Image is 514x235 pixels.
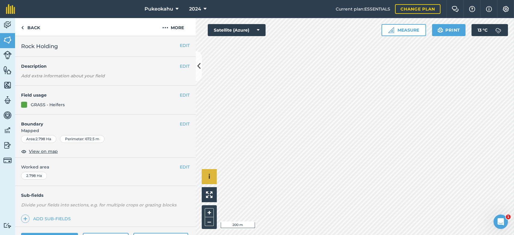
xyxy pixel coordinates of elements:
button: i [202,169,217,184]
a: Add sub-fields [21,215,73,223]
img: Two speech bubbles overlapping with the left bubble in the forefront [452,6,459,12]
button: EDIT [180,42,190,49]
button: More [151,18,196,36]
button: Measure [382,24,426,36]
h4: Field usage [21,92,180,98]
img: svg+xml;base64,PHN2ZyB4bWxucz0iaHR0cDovL3d3dy53My5vcmcvMjAwMC9zdmciIHdpZHRoPSIxOSIgaGVpZ2h0PSIyNC... [438,26,443,34]
img: svg+xml;base64,PD94bWwgdmVyc2lvbj0iMS4wIiBlbmNvZGluZz0idXRmLTgiPz4KPCEtLSBHZW5lcmF0b3I6IEFkb2JlIE... [3,51,12,59]
img: Ruler icon [388,27,394,33]
img: svg+xml;base64,PD94bWwgdmVyc2lvbj0iMS4wIiBlbmNvZGluZz0idXRmLTgiPz4KPCEtLSBHZW5lcmF0b3I6IEFkb2JlIE... [3,223,12,228]
h4: Sub-fields [15,192,196,199]
span: 2024 [189,5,201,13]
div: GRASS - Heifers [31,101,65,108]
span: 1 [506,215,511,219]
button: Satellite (Azure) [208,24,266,36]
img: svg+xml;base64,PHN2ZyB4bWxucz0iaHR0cDovL3d3dy53My5vcmcvMjAwMC9zdmciIHdpZHRoPSI1NiIgaGVpZ2h0PSI2MC... [3,81,12,90]
iframe: Intercom live chat [494,215,508,229]
img: svg+xml;base64,PHN2ZyB4bWxucz0iaHR0cDovL3d3dy53My5vcmcvMjAwMC9zdmciIHdpZHRoPSI1NiIgaGVpZ2h0PSI2MC... [3,66,12,75]
img: svg+xml;base64,PHN2ZyB4bWxucz0iaHR0cDovL3d3dy53My5vcmcvMjAwMC9zdmciIHdpZHRoPSIxOCIgaGVpZ2h0PSIyNC... [21,148,26,155]
img: svg+xml;base64,PD94bWwgdmVyc2lvbj0iMS4wIiBlbmNvZGluZz0idXRmLTgiPz4KPCEtLSBHZW5lcmF0b3I6IEFkb2JlIE... [3,141,12,150]
span: Mapped [15,127,196,134]
div: Area : 2.798 Ha [21,135,56,143]
img: svg+xml;base64,PHN2ZyB4bWxucz0iaHR0cDovL3d3dy53My5vcmcvMjAwMC9zdmciIHdpZHRoPSI5IiBoZWlnaHQ9IjI0Ii... [21,24,24,31]
img: Four arrows, one pointing top left, one top right, one bottom right and the last bottom left [206,191,213,198]
img: A question mark icon [469,6,476,12]
button: EDIT [180,121,190,127]
span: Pukeokahu [145,5,173,13]
span: i [208,173,210,180]
img: fieldmargin Logo [6,4,15,14]
img: A cog icon [502,6,509,12]
span: 13 ° C [478,24,488,36]
button: Print [432,24,466,36]
button: EDIT [180,164,190,170]
h4: Description [21,63,190,70]
em: Add extra information about your field [21,73,105,79]
img: svg+xml;base64,PHN2ZyB4bWxucz0iaHR0cDovL3d3dy53My5vcmcvMjAwMC9zdmciIHdpZHRoPSIxNCIgaGVpZ2h0PSIyNC... [23,215,27,222]
button: EDIT [180,92,190,98]
img: svg+xml;base64,PHN2ZyB4bWxucz0iaHR0cDovL3d3dy53My5vcmcvMjAwMC9zdmciIHdpZHRoPSIyMCIgaGVpZ2h0PSIyNC... [162,24,168,31]
button: 13 °C [472,24,508,36]
span: Worked area [21,164,190,170]
img: svg+xml;base64,PHN2ZyB4bWxucz0iaHR0cDovL3d3dy53My5vcmcvMjAwMC9zdmciIHdpZHRoPSI1NiIgaGVpZ2h0PSI2MC... [3,36,12,45]
a: Back [15,18,46,36]
a: Change plan [395,4,441,14]
button: View on map [21,148,58,155]
div: Perimeter : 672.5 m [60,135,104,143]
img: svg+xml;base64,PD94bWwgdmVyc2lvbj0iMS4wIiBlbmNvZGluZz0idXRmLTgiPz4KPCEtLSBHZW5lcmF0b3I6IEFkb2JlIE... [3,156,12,165]
span: Current plan : ESSENTIALS [336,6,390,12]
button: EDIT [180,63,190,70]
button: + [205,208,214,217]
div: 2.798 Ha [21,172,47,180]
img: svg+xml;base64,PD94bWwgdmVyc2lvbj0iMS4wIiBlbmNvZGluZz0idXRmLTgiPz4KPCEtLSBHZW5lcmF0b3I6IEFkb2JlIE... [3,126,12,135]
em: Divide your fields into sections, e.g. for multiple crops or grazing blocks [21,202,176,208]
h4: Boundary [15,115,180,127]
img: svg+xml;base64,PD94bWwgdmVyc2lvbj0iMS4wIiBlbmNvZGluZz0idXRmLTgiPz4KPCEtLSBHZW5lcmF0b3I6IEFkb2JlIE... [492,24,504,36]
img: svg+xml;base64,PD94bWwgdmVyc2lvbj0iMS4wIiBlbmNvZGluZz0idXRmLTgiPz4KPCEtLSBHZW5lcmF0b3I6IEFkb2JlIE... [3,111,12,120]
img: svg+xml;base64,PD94bWwgdmVyc2lvbj0iMS4wIiBlbmNvZGluZz0idXRmLTgiPz4KPCEtLSBHZW5lcmF0b3I6IEFkb2JlIE... [3,20,12,29]
button: – [205,217,214,226]
span: Rock Holding [21,42,58,51]
img: svg+xml;base64,PHN2ZyB4bWxucz0iaHR0cDovL3d3dy53My5vcmcvMjAwMC9zdmciIHdpZHRoPSIxNyIgaGVpZ2h0PSIxNy... [486,5,492,13]
span: View on map [29,148,58,155]
img: svg+xml;base64,PD94bWwgdmVyc2lvbj0iMS4wIiBlbmNvZGluZz0idXRmLTgiPz4KPCEtLSBHZW5lcmF0b3I6IEFkb2JlIE... [3,96,12,105]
